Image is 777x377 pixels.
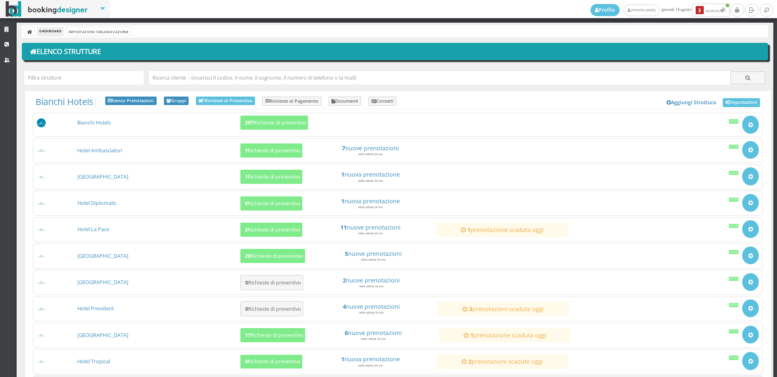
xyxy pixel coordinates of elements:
[309,303,433,310] a: 4nuove prenotazioni
[308,198,432,204] h4: nuova prenotazione
[308,356,432,362] h4: nuova prenotazione
[37,281,46,284] img: d1a594307d3611ed9c9d0608f5526cb6_max100.png
[245,332,251,339] b: 17
[729,171,739,175] div: Attiva
[245,226,248,233] b: 2
[242,120,306,126] h5: Richieste di preventivo
[309,303,433,310] h4: nuove prenotazioni
[440,226,564,233] a: 1prenotazione scaduta oggi
[309,277,433,284] a: 2nuove prenotazioni
[245,200,248,207] b: 9
[240,223,302,237] button: 2Richieste di preventivo
[6,1,88,17] img: BookingDesigner.com
[358,179,383,183] small: nelle ultime 24 ore
[28,45,763,59] h1: Elenco Strutture
[308,145,432,152] h4: nuove prenotazioni
[242,227,301,233] h5: Richieste di preventivo
[242,147,301,154] h5: Richieste di preventivo
[77,119,111,126] a: Bianchi Hotels
[77,305,114,312] a: Hotel President
[245,279,248,286] b: 0
[245,147,248,154] b: 1
[243,306,301,312] h5: Richieste di preventivo
[309,277,433,284] h4: nuove prenotazioni
[242,174,301,180] h5: Richieste di preventivo
[729,277,739,281] div: Attiva
[368,97,396,106] a: Contatti
[345,250,348,257] strong: 5
[36,97,98,107] span: |
[441,305,565,312] h4: prenotazioni scadute oggi
[311,250,435,257] a: 5nuove prenotazioni
[77,358,110,365] a: Hotel Tropical
[245,253,251,259] b: 29
[240,301,303,316] button: 0Richieste di preventivo
[37,175,46,179] img: b34dc2487d3611ed9c9d0608f5526cb6_max100.png
[308,145,432,152] a: 7nuove prenotazioni
[240,249,305,263] button: 29Richieste di preventivo
[77,279,128,286] a: [GEOGRAPHIC_DATA]
[590,4,730,17] span: giovedì, 14 agosto
[37,228,46,232] img: c3084f9b7d3611ed9c9d0608f5526cb6_max100.png
[468,358,471,365] strong: 2
[77,200,117,206] a: Hotel Diplomatic
[242,332,304,338] h5: Richieste di preventivo
[590,4,620,16] a: Profilo
[37,149,46,152] img: a22403af7d3611ed9c9d0608f5526cb6_max100.png
[343,276,346,284] strong: 2
[240,196,302,211] button: 9Richieste di preventivo
[443,332,567,339] a: 1prenotazione scaduta oggi
[243,280,301,286] h5: Richieste di preventivo
[196,97,255,105] a: Richieste di Preventivo
[662,97,721,109] a: Aggiungi Struttura
[37,255,46,258] img: c99f326e7d3611ed9c9d0608f5526cb6_max100.png
[24,71,144,84] input: Filtra strutture
[343,303,346,310] strong: 4
[164,97,189,105] a: Gruppi
[37,27,64,36] li: Dashboard
[341,197,344,205] strong: 1
[624,4,660,16] a: [PERSON_NAME]
[77,147,122,154] a: Hotel Ambasciatori
[240,355,302,369] button: 4Richieste di preventivo
[245,305,248,312] b: 0
[361,337,386,341] small: nelle ultime 24 ore
[359,311,384,314] small: nelle ultime 24 ore
[729,198,739,202] div: Attiva
[441,305,565,312] a: 3prenotazioni scadute oggi
[729,145,739,149] div: Attiva
[149,71,731,84] input: Ricerca cliente - (inserisci il codice, il nome, il cognome, il numero di telefono o la mail)
[729,303,739,307] div: Attiva
[245,173,248,180] b: 1
[729,329,739,333] div: Attiva
[729,356,739,360] div: Attiva
[311,329,435,336] a: 6nuove prenotazioni
[443,332,567,339] h4: prenotazione scaduta oggi
[340,223,347,231] strong: 11
[37,307,46,311] img: da2a24d07d3611ed9c9d0608f5526cb6_max100.png
[77,226,109,233] a: Hotel La Pace
[36,96,93,107] a: Bianchi Hotels
[361,258,386,261] small: nelle ultime 24 ore
[329,97,361,106] a: Documenti
[358,205,383,209] small: nelle ultime 24 ore
[308,198,432,204] a: 1nuova prenotazione
[358,152,383,156] small: nelle ultime 24 ore
[341,355,344,363] strong: 1
[692,4,730,17] button: 3Notifiche
[308,224,432,231] h4: nuove prenotazioni
[262,97,321,106] a: Richieste di Pagamento
[308,171,432,178] h4: nuova prenotazione
[311,329,435,336] h4: nuove prenotazioni
[245,358,248,365] b: 4
[37,334,46,337] img: ea773b7e7d3611ed9c9d0608f5526cb6_max100.png
[242,200,301,206] h5: Richieste di preventivo
[242,253,304,259] h5: Richieste di preventivo
[358,364,383,367] small: nelle ultime 24 ore
[341,171,344,178] strong: 1
[729,119,739,123] div: Attiva
[723,98,760,107] a: Impostazioni
[311,250,435,257] h4: nuove prenotazioni
[469,305,472,313] strong: 3
[240,275,303,290] button: 0Richieste di preventivo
